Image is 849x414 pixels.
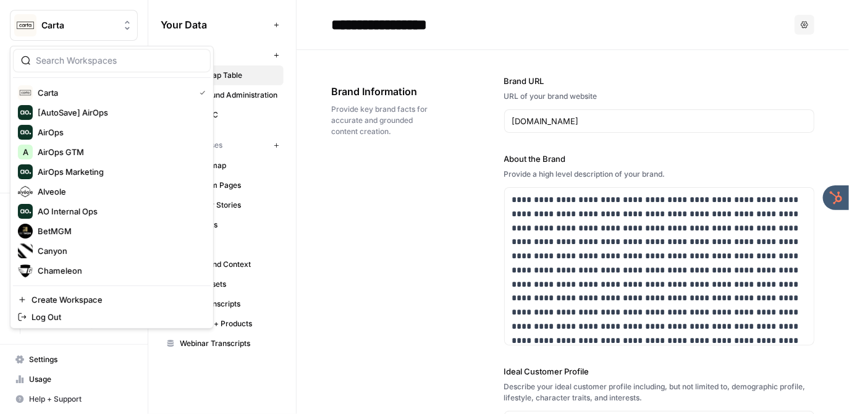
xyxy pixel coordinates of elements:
[180,279,278,290] span: Gated Assets
[161,294,284,314] a: Sales Transcripts
[38,225,201,237] span: BetMGM
[180,160,278,171] span: Blog Sitemap
[29,394,132,405] span: Help + Support
[29,374,132,385] span: Usage
[18,184,33,199] img: Alveole Logo
[161,65,284,85] a: Carta - Cap Table
[18,125,33,140] img: AirOps Logo
[38,166,201,178] span: AirOps Marketing
[180,298,278,310] span: Sales Transcripts
[18,85,33,100] img: Carta Logo
[38,146,201,158] span: AirOps GTM
[38,106,201,119] span: [AutoSave] AirOps
[504,365,815,378] label: Ideal Customer Profile
[18,243,33,258] img: Canyon Logo
[38,205,201,218] span: AO Internal Ops
[38,126,201,138] span: AirOps
[22,146,28,158] span: A
[331,84,435,99] span: Brand Information
[14,14,36,36] img: Carta Logo
[38,245,201,257] span: Canyon
[13,291,211,308] a: Create Workspace
[38,185,201,198] span: Alveole
[161,175,284,195] a: Classroom Pages
[161,334,284,353] a: Webinar Transcripts
[36,54,203,67] input: Search Workspaces
[504,75,815,87] label: Brand URL
[504,169,815,180] div: Provide a high level description of your brand.
[10,370,138,389] a: Usage
[161,255,284,274] a: Extra Brand Context
[13,308,211,326] a: Log Out
[180,70,278,81] span: Carta - Cap Table
[161,215,284,235] a: Data Posts
[161,85,284,105] a: Carta - Fund Administration
[18,224,33,239] img: BetMGM Logo
[10,350,138,370] a: Settings
[29,354,132,365] span: Settings
[504,91,815,102] div: URL of your brand website
[38,264,201,277] span: Chameleon
[161,195,284,215] a: Customer Stories
[18,263,33,278] img: Chameleon Logo
[18,105,33,120] img: [AutoSave] AirOps Logo
[161,156,284,175] a: Blog Sitemap
[38,87,190,99] span: Carta
[512,115,807,127] input: www.sundaysoccer.com
[10,389,138,409] button: Help + Support
[18,204,33,219] img: AO Internal Ops Logo
[161,235,284,255] a: Demos
[41,19,116,32] span: Carta
[180,180,278,191] span: Classroom Pages
[504,153,815,165] label: About the Brand
[10,46,214,329] div: Workspace: Carta
[504,381,815,403] div: Describe your ideal customer profile including, but not limited to, demographic profile, lifestyl...
[180,219,278,230] span: Data Posts
[161,17,269,32] span: Your Data
[161,314,284,334] a: Solutions + Products
[161,105,284,125] a: Carta - VC
[180,239,278,250] span: Demos
[32,311,201,323] span: Log Out
[180,200,278,211] span: Customer Stories
[180,318,278,329] span: Solutions + Products
[18,164,33,179] img: AirOps Marketing Logo
[180,338,278,349] span: Webinar Transcripts
[180,259,278,270] span: Extra Brand Context
[32,294,201,306] span: Create Workspace
[180,109,278,120] span: Carta - VC
[10,10,138,41] button: Workspace: Carta
[161,274,284,294] a: Gated Assets
[331,104,435,137] span: Provide key brand facts for accurate and grounded content creation.
[180,90,278,101] span: Carta - Fund Administration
